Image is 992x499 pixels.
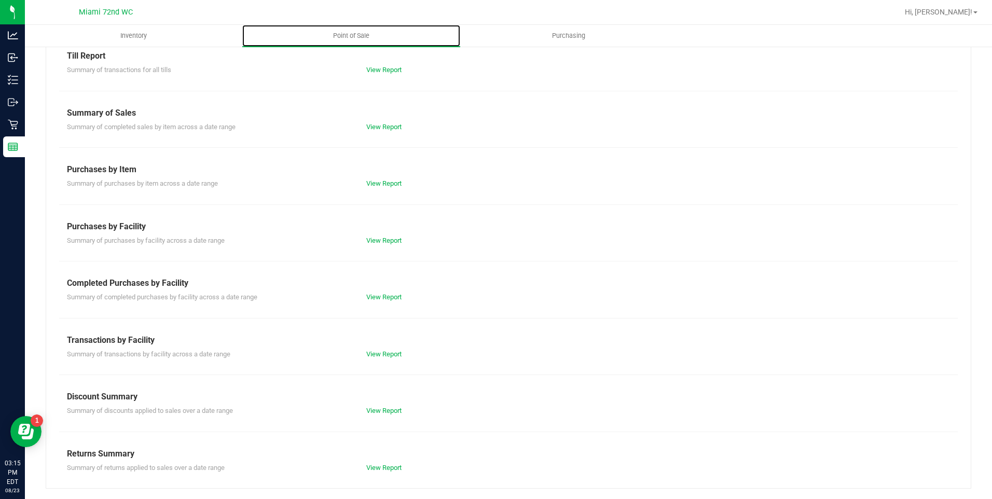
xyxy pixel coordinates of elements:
div: Purchases by Facility [67,220,950,233]
inline-svg: Reports [8,142,18,152]
div: Returns Summary [67,448,950,460]
iframe: Resource center unread badge [31,414,43,427]
span: Summary of transactions for all tills [67,66,171,74]
span: Point of Sale [319,31,383,40]
span: Inventory [106,31,161,40]
a: View Report [366,464,402,472]
span: Hi, [PERSON_NAME]! [905,8,972,16]
inline-svg: Inventory [8,75,18,85]
a: View Report [366,123,402,131]
span: Summary of purchases by item across a date range [67,179,218,187]
inline-svg: Outbound [8,97,18,107]
p: 08/23 [5,487,20,494]
span: Summary of completed sales by item across a date range [67,123,236,131]
a: View Report [366,66,402,74]
a: View Report [366,407,402,414]
div: Transactions by Facility [67,334,950,346]
div: Till Report [67,50,950,62]
p: 03:15 PM EDT [5,459,20,487]
div: Completed Purchases by Facility [67,277,950,289]
span: Summary of returns applied to sales over a date range [67,464,225,472]
span: Summary of transactions by facility across a date range [67,350,230,358]
div: Purchases by Item [67,163,950,176]
a: Purchasing [460,25,678,47]
inline-svg: Inbound [8,52,18,63]
inline-svg: Retail [8,119,18,130]
a: View Report [366,179,402,187]
iframe: Resource center [10,416,42,447]
div: Summary of Sales [67,107,950,119]
inline-svg: Analytics [8,30,18,40]
span: Summary of purchases by facility across a date range [67,237,225,244]
div: Discount Summary [67,391,950,403]
a: View Report [366,350,402,358]
a: View Report [366,293,402,301]
a: Point of Sale [242,25,460,47]
span: Summary of completed purchases by facility across a date range [67,293,257,301]
a: View Report [366,237,402,244]
span: Summary of discounts applied to sales over a date range [67,407,233,414]
span: Purchasing [538,31,599,40]
span: Miami 72nd WC [79,8,133,17]
a: Inventory [25,25,242,47]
